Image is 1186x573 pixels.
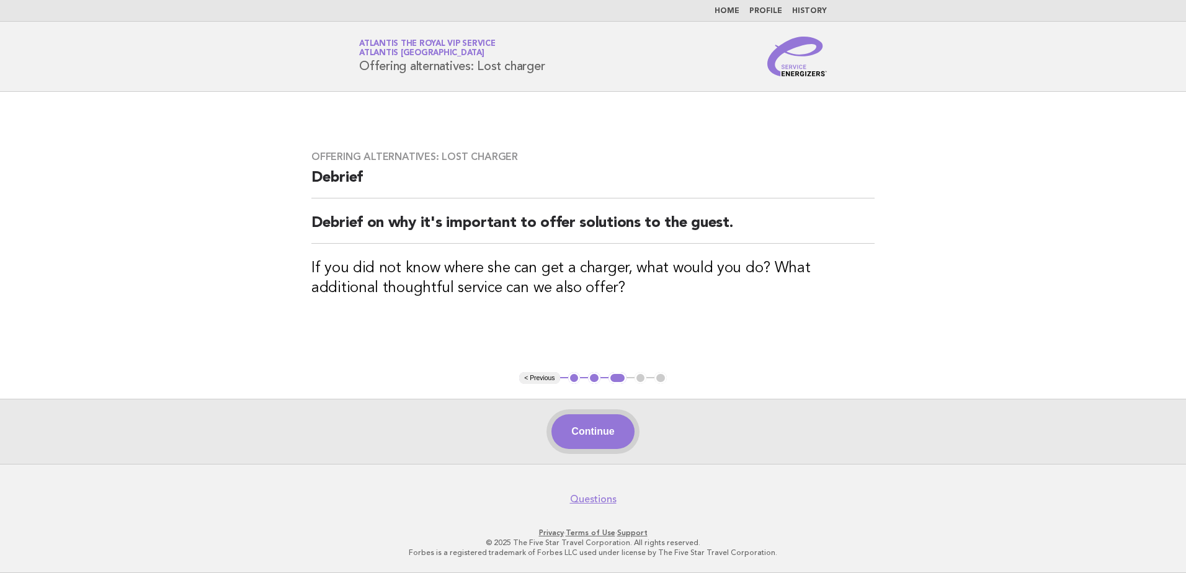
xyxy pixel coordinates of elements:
[551,414,634,449] button: Continue
[570,493,617,505] a: Questions
[213,528,973,538] p: · ·
[609,372,626,384] button: 3
[311,168,875,198] h2: Debrief
[213,538,973,548] p: © 2025 The Five Star Travel Corporation. All rights reserved.
[519,372,560,384] button: < Previous
[213,548,973,557] p: Forbes is a registered trademark of Forbes LLC used under license by The Five Star Travel Corpora...
[311,213,875,244] h2: Debrief on why it's important to offer solutions to the guest.
[359,40,496,57] a: Atlantis the Royal VIP ServiceAtlantis [GEOGRAPHIC_DATA]
[568,372,581,384] button: 1
[311,151,875,163] h3: Offering alternatives: Lost charger
[588,372,600,384] button: 2
[749,7,782,15] a: Profile
[311,259,875,298] h3: If you did not know where she can get a charger, what would you do? What additional thoughtful se...
[359,50,484,58] span: Atlantis [GEOGRAPHIC_DATA]
[792,7,827,15] a: History
[767,37,827,76] img: Service Energizers
[566,528,615,537] a: Terms of Use
[539,528,564,537] a: Privacy
[617,528,648,537] a: Support
[715,7,739,15] a: Home
[359,40,545,73] h1: Offering alternatives: Lost charger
